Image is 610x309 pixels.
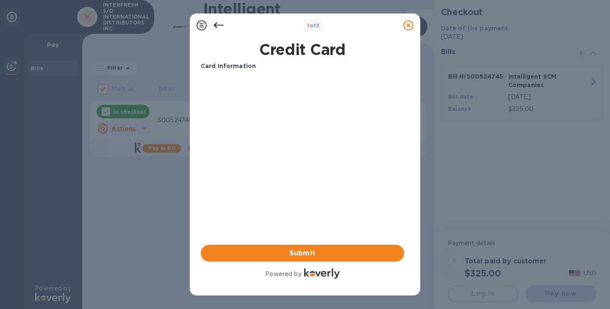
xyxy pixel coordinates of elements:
iframe: Your browser does not support iframes [201,77,404,204]
img: Logo [304,268,340,279]
span: Submit [208,248,397,258]
h1: Credit Card [197,41,408,58]
span: 1 [307,22,309,29]
b: of 3 [307,22,320,29]
p: Powered by [265,270,301,279]
button: Submit [201,245,404,262]
b: Card Information [201,63,256,69]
